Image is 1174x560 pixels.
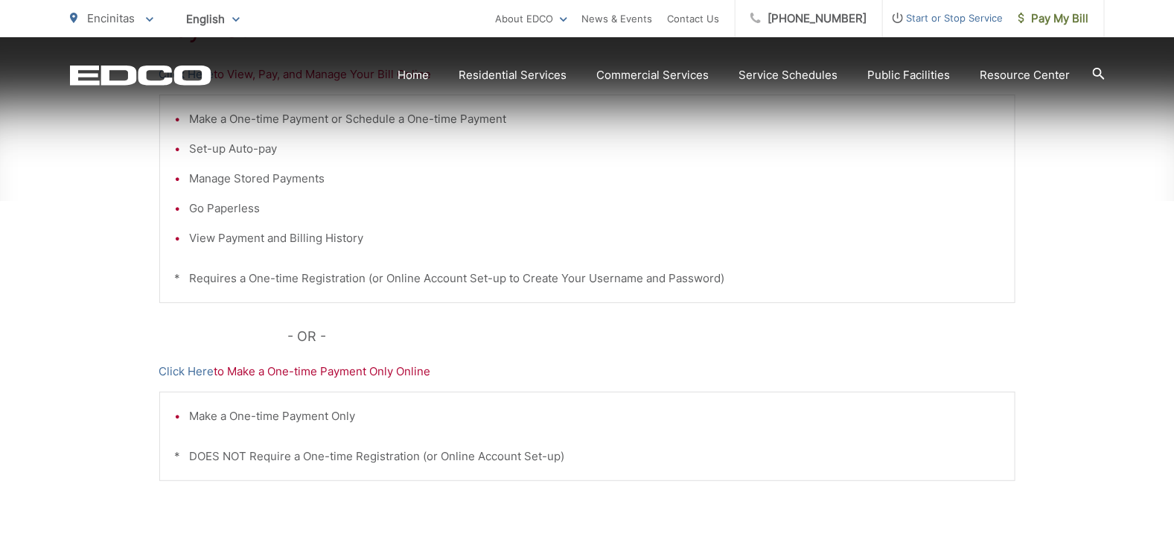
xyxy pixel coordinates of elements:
li: View Payment and Billing History [190,229,1000,247]
a: EDCD logo. Return to the homepage. [70,65,211,86]
p: * Requires a One-time Registration (or Online Account Set-up to Create Your Username and Password) [175,270,1000,287]
li: Make a One-time Payment Only [190,407,1000,425]
p: to Make a One-time Payment Only Online [159,363,1015,381]
p: * DOES NOT Require a One-time Registration (or Online Account Set-up) [175,448,1000,465]
li: Make a One-time Payment or Schedule a One-time Payment [190,110,1000,128]
a: Residential Services [459,66,567,84]
a: Home [398,66,430,84]
a: About EDCO [496,10,567,28]
a: Contact Us [668,10,720,28]
span: Pay My Bill [1018,10,1089,28]
span: Encinitas [88,11,135,25]
p: - OR - [287,325,1015,348]
a: Resource Center [980,66,1071,84]
a: Commercial Services [597,66,709,84]
a: Public Facilities [868,66,951,84]
a: News & Events [582,10,653,28]
span: English [176,6,251,32]
a: Service Schedules [739,66,838,84]
li: Go Paperless [190,200,1000,217]
a: Click Here [159,363,214,381]
li: Set-up Auto-pay [190,140,1000,158]
li: Manage Stored Payments [190,170,1000,188]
